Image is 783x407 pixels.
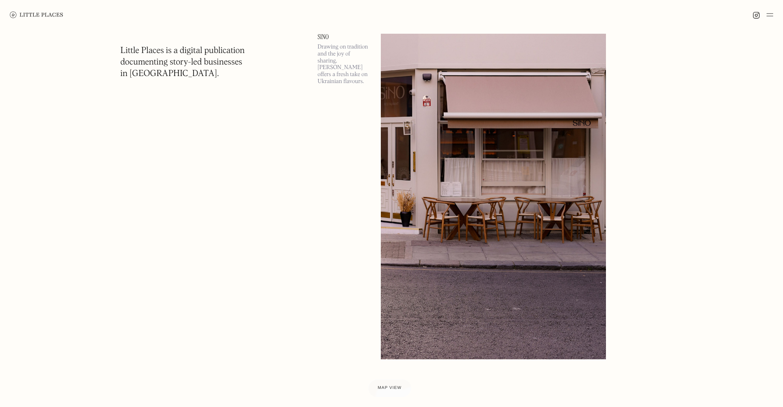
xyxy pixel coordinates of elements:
[318,34,371,40] a: Sino
[378,386,402,390] span: Map view
[318,44,371,85] p: Drawing on tradition and the joy of sharing, [PERSON_NAME] offers a fresh take on Ukrainian flavo...
[368,379,412,397] a: Map view
[381,34,606,359] img: Sino
[120,45,245,80] h1: Little Places is a digital publication documenting story-led businesses in [GEOGRAPHIC_DATA].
